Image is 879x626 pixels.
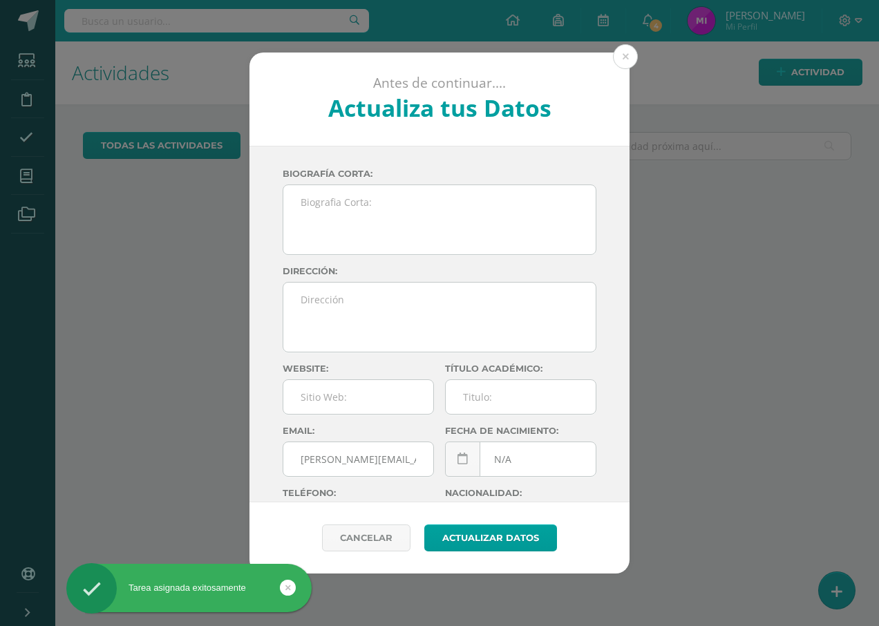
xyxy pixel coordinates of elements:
[424,524,557,551] button: Actualizar datos
[446,442,596,476] input: Fecha de Nacimiento:
[445,426,596,436] label: Fecha de nacimiento:
[287,75,593,92] p: Antes de continuar....
[283,363,434,374] label: Website:
[283,426,434,436] label: Email:
[322,524,410,551] a: Cancelar
[445,488,596,498] label: Nacionalidad:
[283,266,596,276] label: Dirección:
[287,92,593,124] h2: Actualiza tus Datos
[283,169,596,179] label: Biografía corta:
[445,363,596,374] label: Título académico:
[283,488,434,498] label: Teléfono:
[66,582,312,594] div: Tarea asignada exitosamente
[446,380,596,414] input: Titulo:
[283,442,433,476] input: Correo Electronico:
[283,380,433,414] input: Sitio Web:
